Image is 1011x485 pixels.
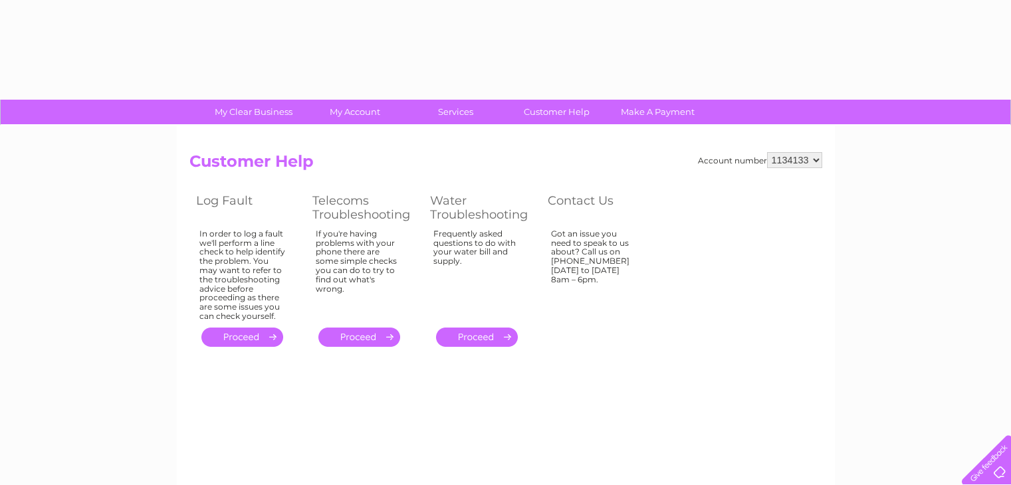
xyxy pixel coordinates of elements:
div: Got an issue you need to speak to us about? Call us on [PHONE_NUMBER] [DATE] to [DATE] 8am – 6pm. [551,229,637,316]
th: Water Troubleshooting [423,190,541,225]
div: In order to log a fault we'll perform a line check to help identify the problem. You may want to ... [199,229,286,321]
a: Customer Help [502,100,612,124]
h2: Customer Help [189,152,822,177]
div: If you're having problems with your phone there are some simple checks you can do to try to find ... [316,229,403,316]
a: . [318,328,400,347]
th: Telecoms Troubleshooting [306,190,423,225]
a: . [201,328,283,347]
th: Log Fault [189,190,306,225]
a: Make A Payment [603,100,713,124]
a: . [436,328,518,347]
div: Account number [698,152,822,168]
div: Frequently asked questions to do with your water bill and supply. [433,229,521,316]
a: Services [401,100,510,124]
a: My Clear Business [199,100,308,124]
th: Contact Us [541,190,657,225]
a: My Account [300,100,409,124]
